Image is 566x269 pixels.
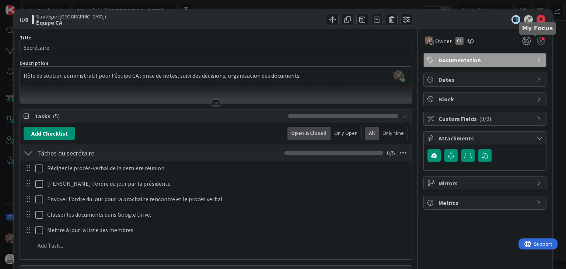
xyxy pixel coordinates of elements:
div: CL [455,37,464,45]
input: Add Checklist... [35,146,200,160]
span: Owner [435,36,452,45]
label: Title [20,34,31,41]
b: 8 [25,16,28,23]
p: Classer les documents dans Google Drive. [47,210,406,219]
span: Dates [439,75,533,84]
span: Tasks [35,112,284,120]
p: Rédiger le procès-verbal de la dernière réunion. [47,164,406,172]
div: All [365,127,379,140]
span: ( 0/0 ) [479,115,491,122]
p: Rôle de soutien administratif pour l’équipe CA : prise de notes, suivi des décisions, organisatio... [24,71,408,80]
button: Add Checklist [24,127,75,140]
p: Mettre à jour la liste des membres. [47,226,406,234]
div: Open & Closed [287,127,331,140]
span: ID [20,15,28,24]
p: Envoyer l’ordre du jour pour la prochaine rencontre et le procès verbal. [47,195,406,203]
span: ( 5 ) [53,112,60,120]
div: Only Mine [379,127,408,140]
span: Mirrors [439,179,533,188]
span: Stratégie ([GEOGRAPHIC_DATA]) [36,14,106,20]
span: Support [15,1,34,10]
h5: My Focus [522,25,553,32]
span: Documentation [439,56,533,64]
span: Attachments [439,134,533,143]
span: 0 / 5 [387,149,395,157]
span: Block [439,95,533,104]
span: Custom Fields [439,114,533,123]
b: Équipe CA [36,20,106,25]
img: FD [425,36,434,45]
p: [PERSON_NAME] l’ordre du jour par la présidente. [47,179,406,188]
img: 3gyEkSHWpzr9i62fm6fSbx1Wi2t9eUJW.jpeg [394,70,404,81]
input: type card name here... [20,41,412,54]
span: Metrics [439,198,533,207]
div: Only Open [331,127,361,140]
span: Description [20,60,48,66]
